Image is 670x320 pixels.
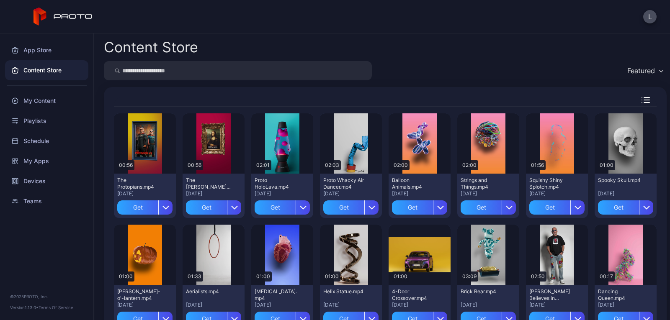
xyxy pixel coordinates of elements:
[323,177,369,190] div: Proto Whacky Air Dancer.mp4
[186,177,232,190] div: The Mona Lisa.mp4
[10,293,83,300] div: © 2025 PROTO, Inc.
[323,200,364,215] div: Get
[117,190,173,197] div: [DATE]
[186,190,241,197] div: [DATE]
[392,200,433,215] div: Get
[5,40,88,60] a: App Store
[323,302,379,308] div: [DATE]
[39,305,73,310] a: Terms Of Service
[598,302,653,308] div: [DATE]
[5,60,88,80] a: Content Store
[598,177,644,184] div: Spooky Skull.mp4
[186,200,227,215] div: Get
[255,302,310,308] div: [DATE]
[461,177,507,190] div: Strings and Things.mp4
[323,288,369,295] div: Helix Statue.mp4
[461,200,516,215] button: Get
[598,200,639,215] div: Get
[104,40,198,54] div: Content Store
[117,200,173,215] button: Get
[117,200,158,215] div: Get
[598,190,653,197] div: [DATE]
[255,190,310,197] div: [DATE]
[255,288,301,302] div: Human Heart.mp4
[529,302,585,308] div: [DATE]
[529,288,575,302] div: Howie Mandel Believes in Proto.mp4
[392,200,447,215] button: Get
[529,200,585,215] button: Get
[392,288,438,302] div: 4-Door Crossover.mp4
[117,177,163,190] div: The Protopians.mp4
[323,190,379,197] div: [DATE]
[255,177,301,190] div: Proto HoloLava.mp4
[255,200,310,215] button: Get
[623,61,667,80] button: Featured
[643,10,657,23] button: L
[461,200,502,215] div: Get
[392,177,438,190] div: Balloon Animals.mp4
[598,288,644,302] div: Dancing Queen.mp4
[392,302,447,308] div: [DATE]
[529,177,575,190] div: Squishy Shiny Splotch.mp4
[461,190,516,197] div: [DATE]
[5,191,88,211] a: Teams
[186,288,232,295] div: Aerialists.mp4
[392,190,447,197] div: [DATE]
[117,288,163,302] div: Jack-o'-lantern.mp4
[186,200,241,215] button: Get
[5,111,88,131] a: Playlists
[5,151,88,171] a: My Apps
[598,200,653,215] button: Get
[5,91,88,111] a: My Content
[117,302,173,308] div: [DATE]
[627,67,655,75] div: Featured
[323,200,379,215] button: Get
[461,288,507,295] div: Brick Bear.mp4
[10,305,39,310] span: Version 1.13.0 •
[529,200,570,215] div: Get
[5,171,88,191] a: Devices
[186,302,241,308] div: [DATE]
[529,190,585,197] div: [DATE]
[255,200,296,215] div: Get
[5,131,88,151] a: Schedule
[461,302,516,308] div: [DATE]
